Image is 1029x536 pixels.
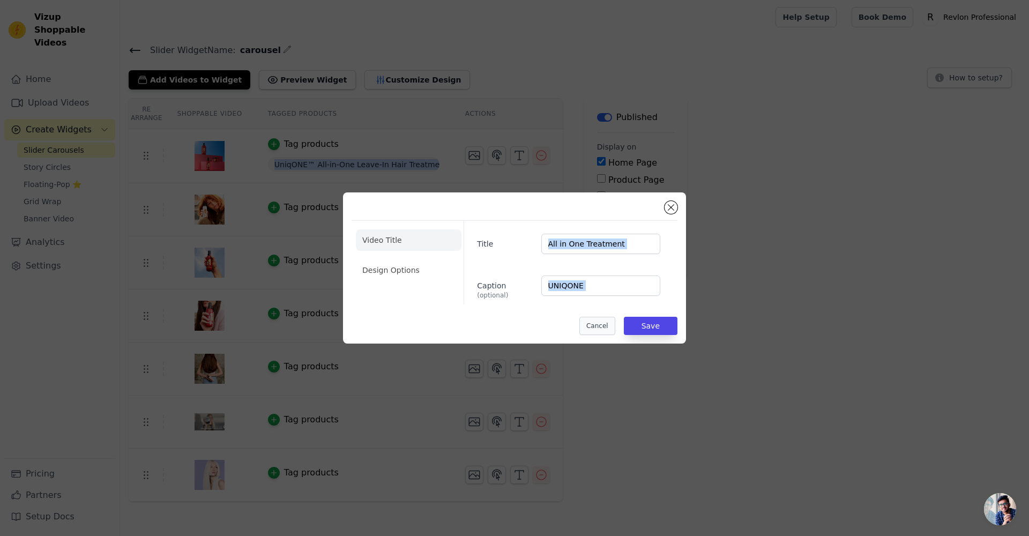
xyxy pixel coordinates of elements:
label: Caption [477,276,532,300]
span: (optional) [477,291,532,300]
button: Save [624,317,677,335]
li: Design Options [356,259,461,281]
label: Title [477,234,532,249]
li: Video Title [356,229,461,251]
button: Close modal [665,201,677,214]
button: Cancel [579,317,615,335]
div: Open chat [984,493,1016,525]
